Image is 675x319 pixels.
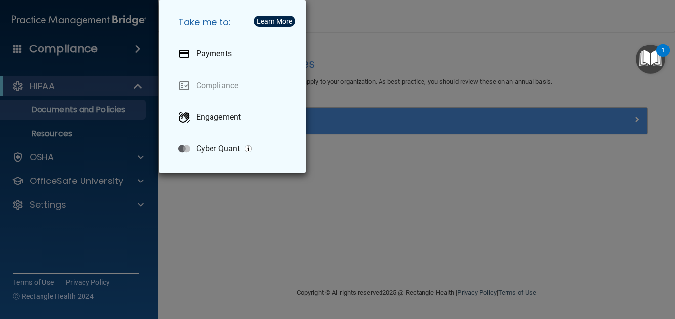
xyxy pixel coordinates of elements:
a: Payments [170,40,298,68]
div: Learn More [257,18,292,25]
div: 1 [661,50,665,63]
p: Cyber Quant [196,144,240,154]
a: Compliance [170,72,298,99]
a: Cyber Quant [170,135,298,163]
button: Learn More [254,16,295,27]
p: Payments [196,49,232,59]
a: Engagement [170,103,298,131]
button: Open Resource Center, 1 new notification [636,45,665,74]
h5: Take me to: [170,8,298,36]
p: Engagement [196,112,241,122]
